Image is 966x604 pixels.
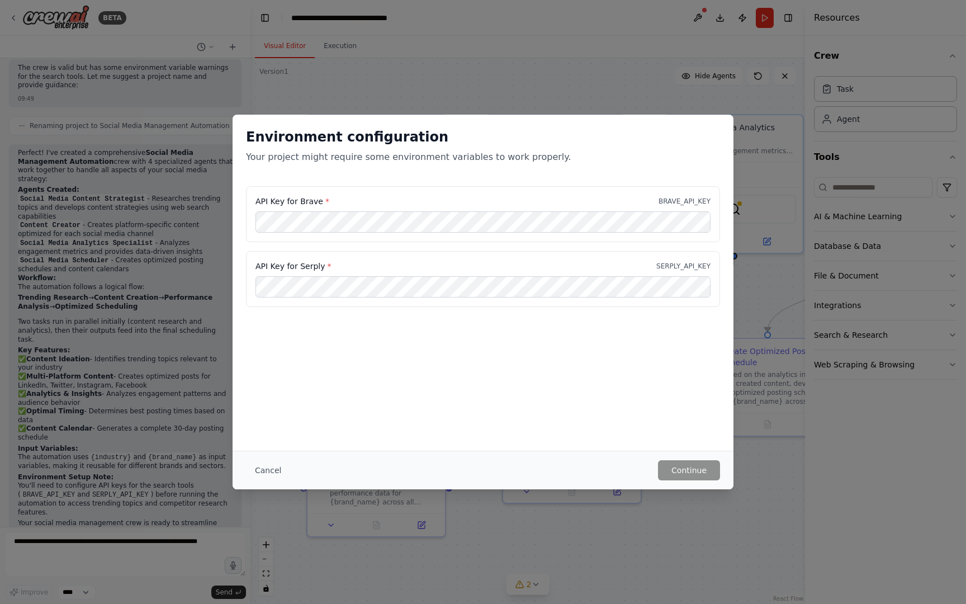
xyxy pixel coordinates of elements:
button: Cancel [246,460,290,480]
h2: Environment configuration [246,128,720,146]
label: API Key for Serply [255,261,331,272]
p: BRAVE_API_KEY [659,197,711,206]
p: Your project might require some environment variables to work properly. [246,150,720,164]
label: API Key for Brave [255,196,329,207]
p: SERPLY_API_KEY [656,262,711,271]
button: Continue [658,460,720,480]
